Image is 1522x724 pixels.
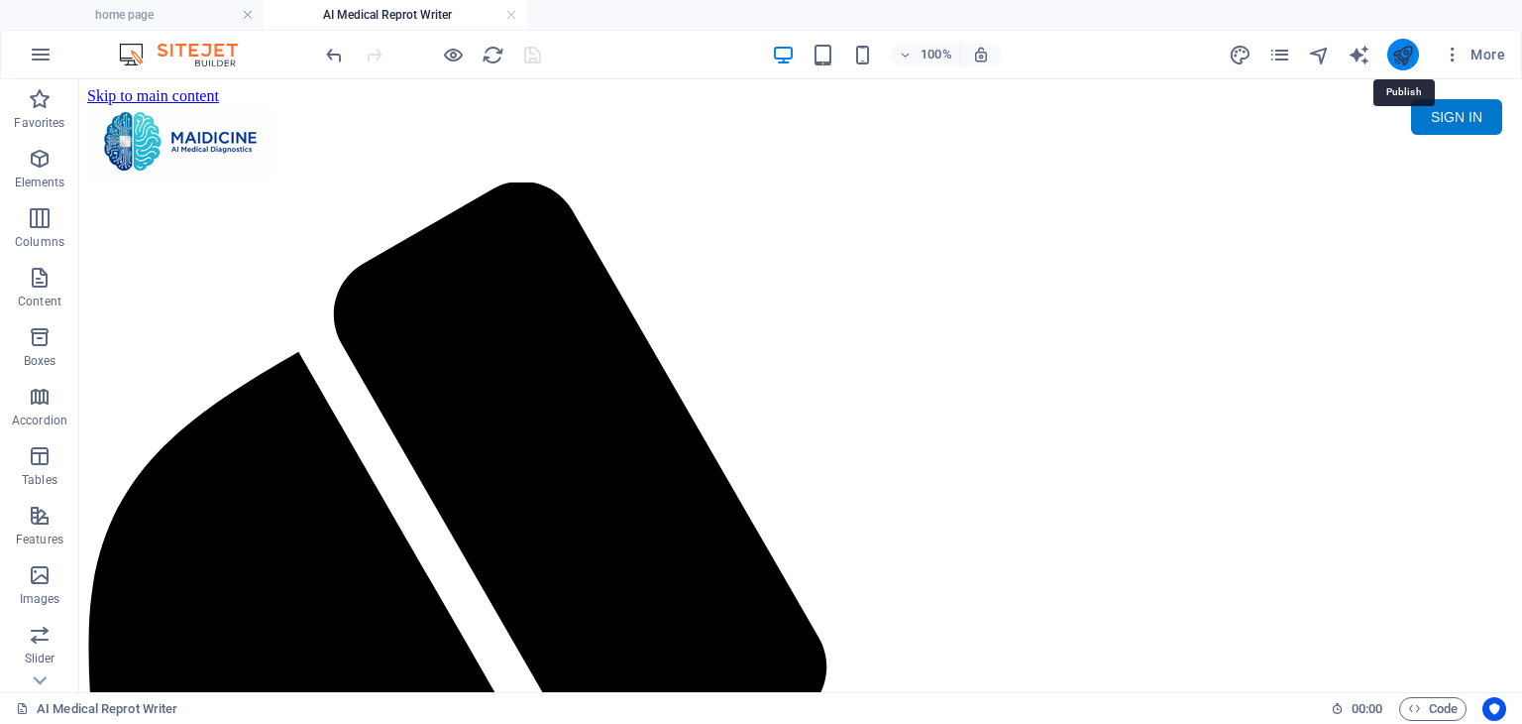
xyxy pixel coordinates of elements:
button: 100% [891,43,961,66]
i: On resize automatically adjust zoom level to fit chosen device. [972,46,990,63]
p: Accordion [12,413,67,428]
p: Content [18,294,61,309]
h6: 100% [921,43,952,66]
i: Undo: Change HTML (Ctrl+Z) [323,44,346,66]
button: More [1435,39,1513,70]
i: Reload page [482,44,504,66]
h6: Session time [1331,697,1383,721]
i: Navigator [1308,44,1331,66]
p: Boxes [24,353,56,369]
img: Editor Logo [114,43,263,66]
button: reload [481,43,504,66]
span: Code [1408,697,1458,721]
i: AI Writer [1348,44,1370,66]
p: Favorites [14,115,64,131]
h4: AI Medical Reprot Writer [264,4,527,26]
button: text_generator [1348,43,1371,66]
p: Elements [15,175,65,190]
p: Slider [25,651,55,666]
a: Skip to main content [8,8,140,25]
span: : [1365,701,1368,716]
p: Tables [22,472,57,488]
span: More [1443,45,1505,64]
span: 00 00 [1352,697,1382,721]
i: Design (Ctrl+Alt+Y) [1229,44,1251,66]
button: Usercentrics [1482,697,1506,721]
button: Click here to leave preview mode and continue editing [441,43,465,66]
a: Click to cancel selection. Double-click to open Pages [16,697,177,721]
p: Features [16,532,63,547]
button: undo [322,43,346,66]
p: Images [20,591,60,607]
button: design [1229,43,1252,66]
button: navigator [1308,43,1332,66]
p: Columns [15,234,64,250]
button: publish [1387,39,1419,70]
button: Code [1399,697,1467,721]
button: pages [1268,43,1292,66]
